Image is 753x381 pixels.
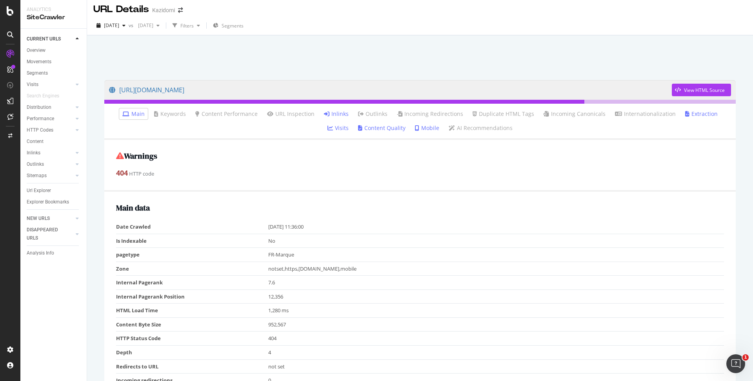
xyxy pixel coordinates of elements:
a: Main [122,110,145,118]
a: Distribution [27,103,73,112]
td: Zone [116,262,268,276]
button: [DATE] [135,19,163,32]
a: Mobile [415,124,439,132]
div: Performance [27,115,54,123]
a: Url Explorer [27,187,81,195]
a: NEW URLS [27,214,73,223]
td: 4 [268,346,724,360]
div: Url Explorer [27,187,51,195]
div: NEW URLS [27,214,50,223]
div: CURRENT URLS [27,35,61,43]
button: [DATE] [93,19,129,32]
td: Internal Pagerank Position [116,289,268,304]
a: Visits [27,81,73,89]
a: Segments [27,69,81,77]
div: Visits [27,81,38,89]
a: AI Recommendations [449,124,513,132]
a: Inlinks [324,110,349,118]
div: DISAPPEARED URLS [27,226,66,242]
a: [URL][DOMAIN_NAME] [109,80,672,100]
div: Analytics [27,6,80,13]
a: Content [27,137,81,146]
div: Outlinks [27,160,44,169]
div: arrow-right-arrow-left [178,7,183,13]
a: URL Inspection [267,110,315,118]
a: Overview [27,46,81,55]
a: Outlinks [358,110,387,118]
div: Explorer Bookmarks [27,198,69,206]
span: 2025 Sep. 8th [104,22,119,29]
a: Content Quality [358,124,406,132]
td: 12,356 [268,289,724,304]
div: HTTP Codes [27,126,53,134]
a: Analysis Info [27,249,81,257]
button: Segments [210,19,247,32]
a: Extraction [685,110,718,118]
a: Internationalization [615,110,676,118]
a: Sitemaps [27,172,73,180]
div: Movements [27,58,51,66]
a: Duplicate HTML Tags [473,110,534,118]
td: Content Byte Size [116,317,268,332]
div: Distribution [27,103,51,112]
td: 952,567 [268,317,724,332]
td: Depth [116,346,268,360]
button: View HTML Source [672,84,731,96]
td: FR-Marque [268,248,724,262]
span: Segments [222,22,244,29]
iframe: Intercom live chat [726,354,745,373]
td: 7.6 [268,276,724,290]
div: Kazidomi [152,6,175,14]
a: Inlinks [27,149,73,157]
a: Incoming Redirections [397,110,463,118]
h2: Main data [116,203,724,212]
td: [DATE] 11:36:00 [268,220,724,234]
a: Movements [27,58,81,66]
div: Analysis Info [27,249,54,257]
span: 1 [742,354,749,361]
div: Content [27,137,44,146]
a: DISAPPEARED URLS [27,226,73,242]
a: Incoming Canonicals [544,110,606,118]
a: Search Engines [27,92,67,100]
a: Keywords [154,110,186,118]
div: Segments [27,69,48,77]
td: pagetype [116,248,268,262]
a: CURRENT URLS [27,35,73,43]
strong: 404 [116,168,128,178]
td: Internal Pagerank [116,276,268,290]
div: Filters [180,22,194,29]
td: Redirects to URL [116,359,268,374]
div: SiteCrawler [27,13,80,22]
a: Content Performance [195,110,258,118]
a: Explorer Bookmarks [27,198,81,206]
span: 2025 Mar. 16th [135,22,153,29]
td: HTTP Status Code [116,332,268,346]
div: Sitemaps [27,172,47,180]
button: Filters [169,19,203,32]
span: vs [129,22,135,29]
div: Search Engines [27,92,59,100]
div: HTTP code [116,168,724,178]
td: 404 [268,332,724,346]
a: Outlinks [27,160,73,169]
td: Date Crawled [116,220,268,234]
a: Performance [27,115,73,123]
div: not set [268,363,720,370]
a: Visits [327,124,349,132]
div: View HTML Source [684,87,725,93]
h2: Warnings [116,152,724,160]
td: notset,https,[DOMAIN_NAME],mobile [268,262,724,276]
div: Inlinks [27,149,40,157]
td: No [268,234,724,248]
td: 1,280 ms [268,304,724,318]
div: URL Details [93,3,149,16]
a: HTTP Codes [27,126,73,134]
td: Is Indexable [116,234,268,248]
div: Overview [27,46,45,55]
td: HTML Load Time [116,304,268,318]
